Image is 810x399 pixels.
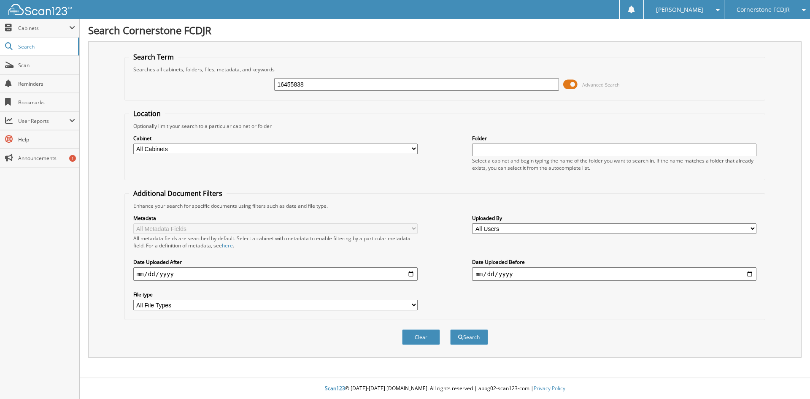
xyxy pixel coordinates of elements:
[18,155,75,162] span: Announcements
[325,385,345,392] span: Scan123
[129,122,761,130] div: Optionally limit your search to a particular cabinet or folder
[18,80,75,87] span: Reminders
[129,109,165,118] legend: Location
[656,7,703,12] span: [PERSON_NAME]
[534,385,565,392] a: Privacy Policy
[18,24,69,32] span: Cabinets
[450,329,488,345] button: Search
[8,4,72,15] img: scan123-logo-white.svg
[133,235,418,249] div: All metadata fields are searched by default. Select a cabinet with metadata to enable filtering b...
[472,135,756,142] label: Folder
[18,117,69,125] span: User Reports
[18,62,75,69] span: Scan
[133,214,418,222] label: Metadata
[18,99,75,106] span: Bookmarks
[133,267,418,281] input: start
[129,66,761,73] div: Searches all cabinets, folders, files, metadata, and keywords
[582,81,620,88] span: Advanced Search
[472,157,756,171] div: Select a cabinet and begin typing the name of the folder you want to search in. If the name match...
[129,202,761,209] div: Enhance your search for specific documents using filters such as date and file type.
[133,291,418,298] label: File type
[88,23,802,37] h1: Search Cornerstone FCDJR
[737,7,790,12] span: Cornerstone FCDJR
[133,135,418,142] label: Cabinet
[18,43,74,50] span: Search
[80,378,810,399] div: © [DATE]-[DATE] [DOMAIN_NAME]. All rights reserved | appg02-scan123-com |
[69,155,76,162] div: 1
[472,267,756,281] input: end
[402,329,440,345] button: Clear
[18,136,75,143] span: Help
[222,242,233,249] a: here
[472,214,756,222] label: Uploaded By
[129,189,227,198] legend: Additional Document Filters
[129,52,178,62] legend: Search Term
[133,258,418,266] label: Date Uploaded After
[472,258,756,266] label: Date Uploaded Before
